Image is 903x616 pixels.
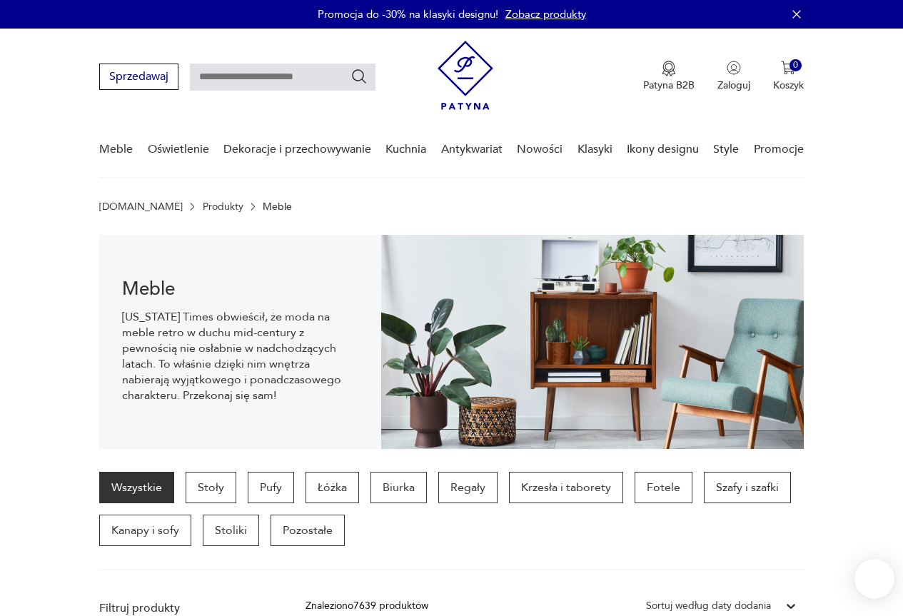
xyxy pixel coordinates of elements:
a: Stoły [186,472,236,503]
img: Ikona koszyka [781,61,795,75]
a: Nowości [517,122,563,177]
button: Patyna B2B [643,61,695,92]
div: Sortuj według daty dodania [646,598,771,614]
button: Szukaj [350,68,368,85]
a: Szafy i szafki [704,472,791,503]
a: Kanapy i sofy [99,515,191,546]
a: Stoliki [203,515,259,546]
a: Sprzedawaj [99,73,178,83]
a: Fotele [635,472,692,503]
a: Style [713,122,739,177]
button: Sprzedawaj [99,64,178,90]
a: Zobacz produkty [505,7,586,21]
iframe: Smartsupp widget button [854,559,894,599]
a: Dekoracje i przechowywanie [223,122,371,177]
a: Krzesła i taborety [509,472,623,503]
button: 0Koszyk [773,61,804,92]
a: Antykwariat [441,122,503,177]
p: [US_STATE] Times obwieścił, że moda na meble retro w duchu mid-century z pewnością nie osłabnie w... [122,309,358,403]
a: Łóżka [306,472,359,503]
a: Klasyki [577,122,612,177]
a: Kuchnia [385,122,426,177]
a: Oświetlenie [148,122,209,177]
p: Filtruj produkty [99,600,271,616]
a: Ikona medaluPatyna B2B [643,61,695,92]
div: Znaleziono 7639 produktów [306,598,428,614]
p: Patyna B2B [643,79,695,92]
a: [DOMAIN_NAME] [99,202,183,212]
a: Ikony designu [627,122,699,177]
a: Pufy [248,472,294,503]
a: Wszystkie [99,472,174,503]
a: Promocje [754,122,804,177]
button: Zaloguj [717,61,750,92]
h1: Meble [122,281,358,298]
img: Ikonka użytkownika [727,61,741,75]
a: Biurka [370,472,427,503]
a: Regały [438,472,498,503]
img: Ikona medalu [662,61,676,76]
p: Koszyk [773,79,804,92]
div: 0 [790,59,802,71]
a: Pozostałe [271,515,345,546]
p: Zaloguj [717,79,750,92]
img: Patyna - sklep z meblami i dekoracjami vintage [438,41,493,110]
p: Meble [263,202,292,212]
a: Meble [99,122,133,177]
p: Promocja do -30% na klasyki designu! [318,7,498,21]
img: Meble [381,235,804,449]
a: Produkty [203,202,243,212]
